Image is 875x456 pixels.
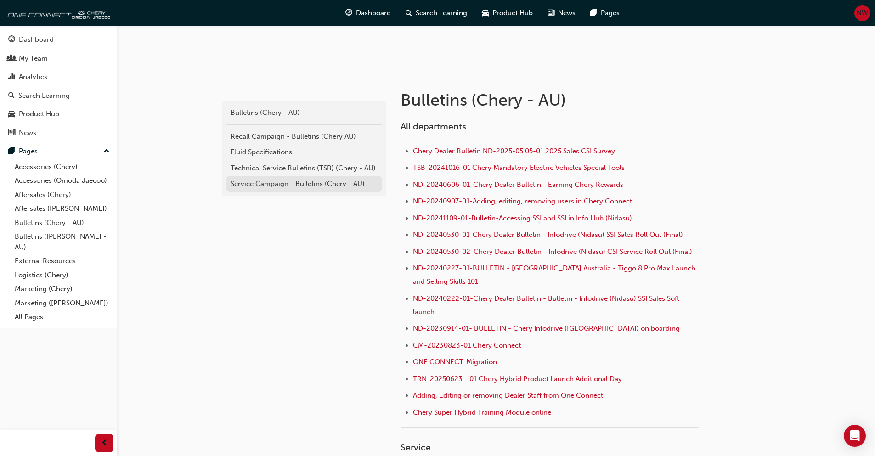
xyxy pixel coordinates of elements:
[413,375,622,383] a: TRN-20250623 - 01 Chery Hybrid Product Launch Additional Day
[558,8,576,18] span: News
[11,188,113,202] a: Aftersales (Chery)
[413,324,680,332] a: ND-20230914-01- BULLETIN - Chery Infodrive ([GEOGRAPHIC_DATA]) on boarding
[590,7,597,19] span: pages-icon
[231,179,378,189] div: Service Campaign - Bulletins (Chery - AU)
[4,68,113,85] a: Analytics
[11,296,113,310] a: Marketing ([PERSON_NAME])
[11,254,113,268] a: External Resources
[857,8,868,18] span: NW
[19,128,36,138] div: News
[8,92,15,100] span: search-icon
[19,109,59,119] div: Product Hub
[601,8,620,18] span: Pages
[18,90,70,101] div: Search Learning
[4,50,113,67] a: My Team
[226,176,382,192] a: Service Campaign - Bulletins (Chery - AU)
[413,248,692,256] a: ND-20240530-02-Chery Dealer Bulletin - Infodrive (Nidasu) CSI Service Roll Out (Final)
[413,197,632,205] a: ND-20240907-01-Adding, editing, removing users in Chery Connect
[11,282,113,296] a: Marketing (Chery)
[101,438,108,449] span: prev-icon
[11,268,113,282] a: Logistics (Chery)
[19,34,54,45] div: Dashboard
[844,425,866,447] div: Open Intercom Messenger
[8,36,15,44] span: guage-icon
[413,180,623,189] a: ND-20240606-01-Chery Dealer Bulletin - Earning Chery Rewards
[226,105,382,121] a: Bulletins (Chery - AU)
[406,7,412,19] span: search-icon
[4,143,113,160] button: Pages
[416,8,467,18] span: Search Learning
[413,231,683,239] a: ND-20240530-01-Chery Dealer Bulletin - Infodrive (Nidasu) SSI Sales Roll Out (Final)
[19,72,47,82] div: Analytics
[4,124,113,141] a: News
[345,7,352,19] span: guage-icon
[231,147,378,158] div: Fluid Specifications
[401,90,702,110] h1: Bulletins (Chery - AU)
[413,147,615,155] a: Chery Dealer Bulletin ND-2025-05.05-01 2025 Sales CSI Survey
[474,4,540,23] a: car-iconProduct Hub
[8,73,15,81] span: chart-icon
[482,7,489,19] span: car-icon
[492,8,533,18] span: Product Hub
[226,144,382,160] a: Fluid Specifications
[398,4,474,23] a: search-iconSearch Learning
[231,163,378,174] div: Technical Service Bulletins (TSB) (Chery - AU)
[413,341,521,349] a: CM-20230823-01 Chery Connect
[583,4,627,23] a: pages-iconPages
[103,146,110,158] span: up-icon
[8,55,15,63] span: people-icon
[11,202,113,216] a: Aftersales ([PERSON_NAME])
[19,53,48,64] div: My Team
[4,106,113,123] a: Product Hub
[413,358,497,366] a: ONE CONNECT-Migration
[231,107,378,118] div: Bulletins (Chery - AU)
[11,310,113,324] a: All Pages
[356,8,391,18] span: Dashboard
[4,31,113,48] a: Dashboard
[413,163,625,172] a: TSB-20241016-01 Chery Mandatory Electric Vehicles Special Tools
[4,29,113,143] button: DashboardMy TeamAnalyticsSearch LearningProduct HubNews
[401,121,466,132] span: All departments
[19,146,38,157] div: Pages
[338,4,398,23] a: guage-iconDashboard
[11,174,113,188] a: Accessories (Omoda Jaecoo)
[413,391,603,400] a: Adding, Editing or removing Dealer Staff from One Connect
[8,147,15,156] span: pages-icon
[226,129,382,145] a: Recall Campaign - Bulletins (Chery AU)
[8,129,15,137] span: news-icon
[413,214,632,222] a: ND-20241109-01-Bulletin-Accessing SSI and SSI in Info Hub (Nidasu)
[413,264,697,286] a: ND-20240227-01-BULLETIN - [GEOGRAPHIC_DATA] Australia - Tiggo 8 Pro Max Launch and Selling Skills...
[548,7,554,19] span: news-icon
[11,230,113,254] a: Bulletins ([PERSON_NAME] - AU)
[231,131,378,142] div: Recall Campaign - Bulletins (Chery AU)
[413,294,681,316] a: ND-20240222-01-Chery Dealer Bulletin - Bulletin - Infodrive (Nidasu) SSI Sales Soft launch
[413,408,551,417] a: Chery Super Hybrid Training Module online
[226,160,382,176] a: Technical Service Bulletins (TSB) (Chery - AU)
[854,5,870,21] button: NW
[5,4,110,22] img: oneconnect
[11,216,113,230] a: Bulletins (Chery - AU)
[401,442,431,453] span: Service
[8,110,15,118] span: car-icon
[540,4,583,23] a: news-iconNews
[11,160,113,174] a: Accessories (Chery)
[4,87,113,104] a: Search Learning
